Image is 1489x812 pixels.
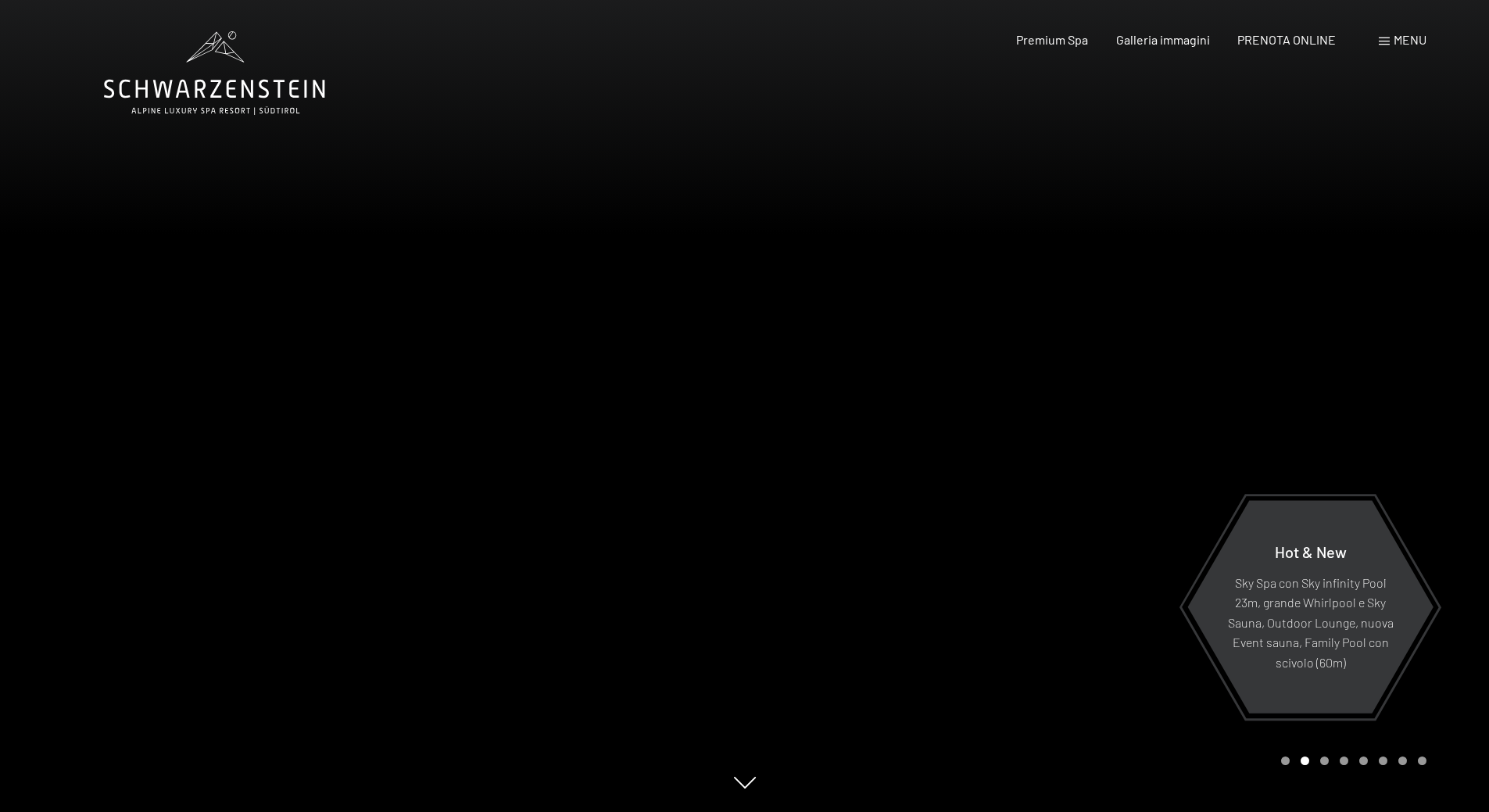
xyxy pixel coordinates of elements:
[1398,757,1407,765] div: Carousel Page 7
[1016,32,1088,47] a: Premium Spa
[1359,757,1368,765] div: Carousel Page 5
[1301,757,1309,765] div: Carousel Page 2 (Current Slide)
[1340,757,1348,765] div: Carousel Page 4
[1116,32,1210,47] a: Galleria immagini
[1226,572,1395,672] p: Sky Spa con Sky infinity Pool 23m, grande Whirlpool e Sky Sauna, Outdoor Lounge, nuova Event saun...
[1394,32,1426,47] span: Menu
[1379,757,1387,765] div: Carousel Page 6
[1187,499,1434,714] a: Hot & New Sky Spa con Sky infinity Pool 23m, grande Whirlpool e Sky Sauna, Outdoor Lounge, nuova ...
[1320,757,1329,765] div: Carousel Page 3
[1281,757,1290,765] div: Carousel Page 1
[1276,757,1426,765] div: Carousel Pagination
[1418,757,1426,765] div: Carousel Page 8
[1237,32,1336,47] a: PRENOTA ONLINE
[1275,542,1347,560] span: Hot & New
